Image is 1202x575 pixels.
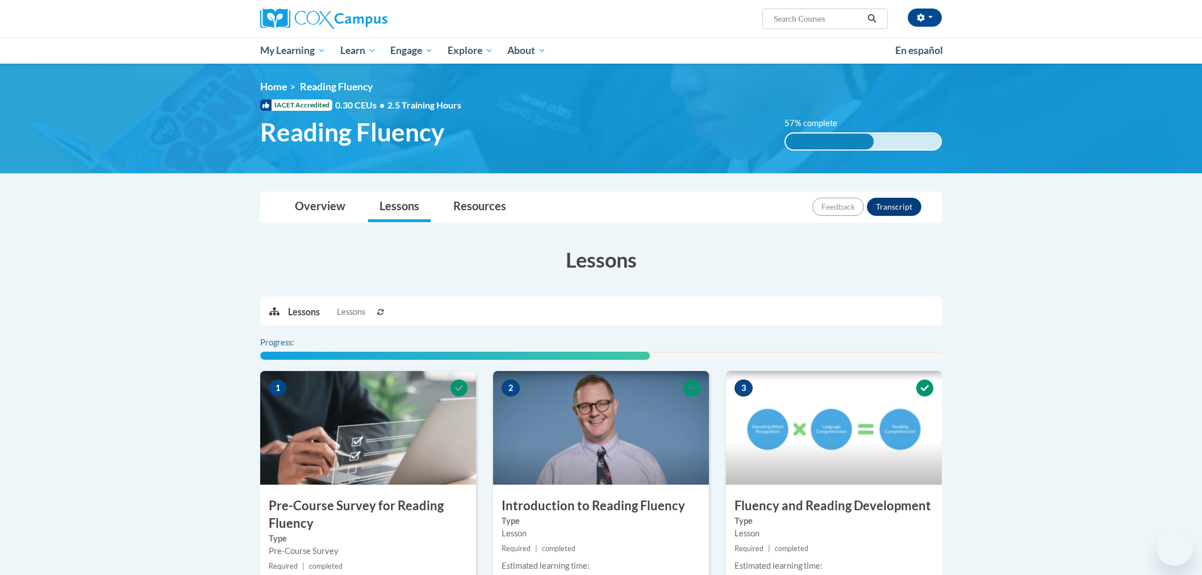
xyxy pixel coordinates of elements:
[734,544,763,553] span: Required
[260,371,476,485] img: Course Image
[368,192,431,222] a: Lessons
[269,562,298,570] span: Required
[773,12,863,26] input: Search Courses
[502,527,700,540] div: Lesson
[390,44,433,57] span: Engage
[260,336,325,349] label: Progress:
[379,99,385,110] span: •
[734,527,933,540] div: Lesson
[260,497,476,532] h3: Pre-Course Survey for Reading Fluency
[442,192,517,222] a: Resources
[448,44,493,57] span: Explore
[784,117,850,130] label: 57% complete
[542,544,575,553] span: completed
[335,99,387,111] span: 0.30 CEUs
[726,371,942,485] img: Course Image
[726,497,942,515] h3: Fluency and Reading Development
[502,380,520,397] span: 2
[253,37,333,64] a: My Learning
[269,545,468,557] div: Pre-Course Survey
[387,99,461,110] span: 2.5 Training Hours
[734,560,933,572] div: Estimated learning time:
[535,544,537,553] span: |
[440,37,500,64] a: Explore
[734,515,933,527] label: Type
[507,44,546,57] span: About
[500,37,554,64] a: About
[260,81,287,93] a: Home
[812,198,864,216] button: Feedback
[283,192,357,222] a: Overview
[502,544,531,553] span: Required
[502,515,700,527] label: Type
[260,117,444,147] span: Reading Fluency
[867,198,921,216] button: Transcript
[269,380,287,397] span: 1
[260,44,325,57] span: My Learning
[260,9,476,29] a: Cox Campus
[260,9,387,29] img: Cox Campus
[260,245,942,274] h3: Lessons
[333,37,383,64] a: Learn
[302,562,304,570] span: |
[734,380,753,397] span: 3
[888,39,950,63] a: En español
[337,306,365,318] span: Lessons
[895,44,943,56] span: En español
[908,9,942,27] button: Account Settings
[269,532,468,545] label: Type
[243,37,959,64] div: Main menu
[383,37,440,64] a: Engage
[502,560,700,572] div: Estimated learning time:
[260,99,332,111] span: IACET Accredited
[309,562,343,570] span: completed
[775,544,808,553] span: completed
[768,544,770,553] span: |
[1157,530,1193,566] iframe: Button to launch messaging window
[288,306,320,318] p: Lessons
[340,44,376,57] span: Learn
[300,81,373,93] span: Reading Fluency
[786,134,874,149] div: 57% complete
[493,497,709,515] h3: Introduction to Reading Fluency
[863,12,880,26] button: Search
[493,371,709,485] img: Course Image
